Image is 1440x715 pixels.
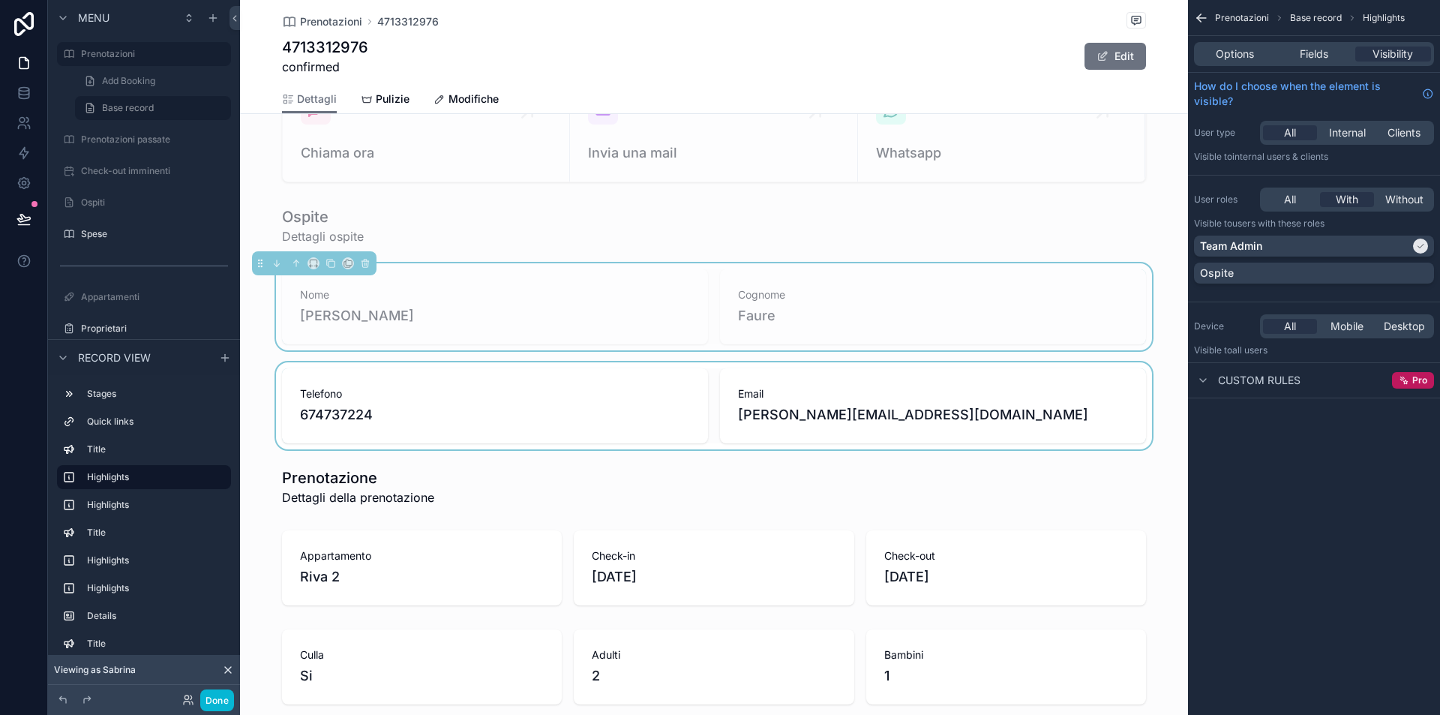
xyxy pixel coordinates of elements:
[57,191,231,215] a: Ospiti
[81,134,228,146] label: Prenotazioni passate
[57,159,231,183] a: Check-out imminenti
[200,689,234,711] button: Done
[75,69,231,93] a: Add Booking
[1412,374,1427,386] span: Pro
[282,86,337,114] a: Dettagli
[81,165,228,177] label: Check-out imminenti
[87,582,225,594] label: Highlights
[1218,373,1300,388] span: Custom rules
[87,388,225,400] label: Stages
[1194,151,1434,163] p: Visible to
[87,527,225,539] label: Title
[1200,239,1262,254] p: Team Admin
[282,58,368,76] span: confirmed
[81,48,222,60] label: Prenotazioni
[1385,192,1423,207] span: Without
[1084,43,1146,70] button: Edit
[433,86,499,116] a: Modifiche
[1384,319,1425,334] span: Desktop
[300,305,690,326] span: [PERSON_NAME]
[57,285,231,309] a: Appartamenti
[1194,320,1254,332] label: Device
[87,554,225,566] label: Highlights
[1284,125,1296,140] span: All
[1336,192,1358,207] span: With
[1329,125,1366,140] span: Internal
[1372,47,1413,62] span: Visibility
[81,291,228,303] label: Appartamenti
[1284,192,1296,207] span: All
[1194,79,1434,109] a: How do I choose when the element is visible?
[1330,319,1363,334] span: Mobile
[87,499,225,511] label: Highlights
[1284,319,1296,334] span: All
[102,102,154,114] span: Base record
[376,92,409,107] span: Pulizie
[87,610,225,622] label: Details
[448,92,499,107] span: Modifiche
[87,416,225,428] label: Quick links
[1194,344,1434,356] p: Visible to
[78,11,109,26] span: Menu
[87,471,219,483] label: Highlights
[57,222,231,246] a: Spese
[81,323,228,335] label: Proprietari
[300,287,690,302] span: Nome
[1194,194,1254,206] label: User roles
[300,14,362,29] span: Prenotazioni
[738,287,1128,302] span: Cognome
[1363,12,1405,24] span: Highlights
[57,317,231,341] a: Proprietari
[1387,125,1420,140] span: Clients
[282,14,362,29] a: Prenotazioni
[1200,266,1234,281] p: Ospite
[57,42,231,66] a: Prenotazioni
[87,638,225,650] label: Title
[1232,344,1267,356] span: all users
[81,228,228,240] label: Spese
[54,664,136,676] span: Viewing as Sabrina
[377,14,439,29] a: 4713312976
[1300,47,1328,62] span: Fields
[75,96,231,120] a: Base record
[361,86,409,116] a: Pulizie
[1232,151,1328,162] span: Internal users & clients
[81,197,228,209] label: Ospiti
[1290,12,1342,24] span: Base record
[1194,79,1416,109] span: How do I choose when the element is visible?
[282,37,368,58] h1: 4713312976
[1194,218,1434,230] p: Visible to
[1215,12,1269,24] span: Prenotazioni
[1216,47,1254,62] span: Options
[297,92,337,107] span: Dettagli
[1232,218,1324,229] span: Users with these roles
[1194,127,1254,139] label: User type
[102,75,155,87] span: Add Booking
[87,443,225,455] label: Title
[48,375,240,661] div: scrollable content
[78,350,151,365] span: Record view
[738,305,1128,326] span: Faure
[57,128,231,152] a: Prenotazioni passate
